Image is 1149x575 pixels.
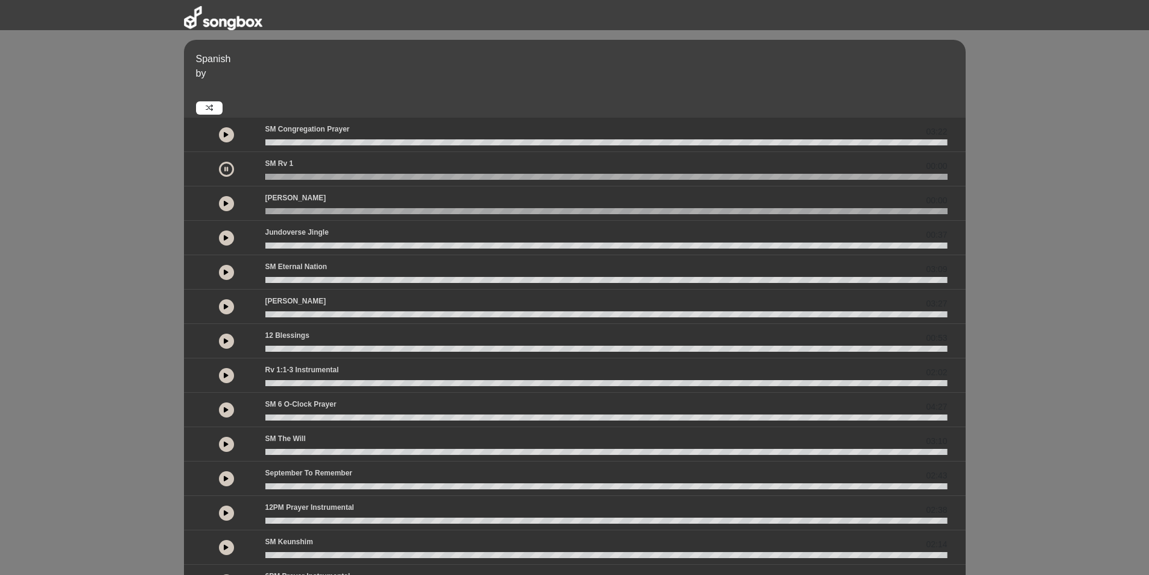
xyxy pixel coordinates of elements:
[926,504,947,516] span: 02:38
[926,194,947,207] span: 00:00
[265,536,313,547] p: SM Keunshim
[926,401,947,413] span: 04:27
[926,469,947,482] span: 02:43
[265,399,337,410] p: SM 6 o-clock prayer
[265,192,326,203] p: [PERSON_NAME]
[926,538,947,551] span: 02:14
[184,6,262,30] img: songbox-logo-white.png
[265,330,309,341] p: 12 Blessings
[265,296,326,307] p: [PERSON_NAME]
[265,364,339,375] p: Rv 1:1-3 Instrumental
[196,68,206,78] span: by
[926,297,947,310] span: 03:27
[926,125,947,138] span: 03:22
[926,229,947,241] span: 00:37
[196,52,963,66] p: Spanish
[926,366,947,379] span: 02:02
[265,227,329,238] p: Jundoverse Jingle
[265,433,306,444] p: SM The Will
[926,160,947,173] span: 00:00
[926,263,947,276] span: 03:09
[265,261,328,272] p: SM Eternal Nation
[926,332,947,345] span: 00:53
[265,502,354,513] p: 12PM Prayer Instrumental
[265,468,353,478] p: September to Remember
[265,124,350,135] p: SM Congregation Prayer
[265,158,294,169] p: SM Rv 1
[926,435,947,448] span: 03:10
